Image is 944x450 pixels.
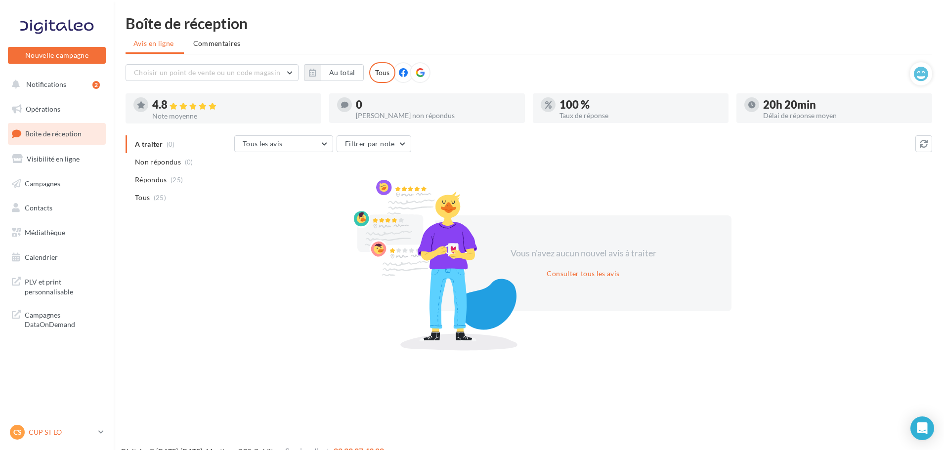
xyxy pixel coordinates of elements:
[185,158,193,166] span: (0)
[6,99,108,120] a: Opérations
[25,308,102,329] span: Campagnes DataOnDemand
[763,99,924,110] div: 20h 20min
[6,222,108,243] a: Médiathèque
[27,155,80,163] span: Visibilité en ligne
[154,194,166,202] span: (25)
[6,304,108,333] a: Campagnes DataOnDemand
[26,80,66,88] span: Notifications
[26,105,60,113] span: Opérations
[304,64,364,81] button: Au total
[25,228,65,237] span: Médiathèque
[13,427,22,437] span: CS
[25,253,58,261] span: Calendrier
[498,247,668,260] div: Vous n'avez aucun nouvel avis à traiter
[543,268,623,280] button: Consulter tous les avis
[234,135,333,152] button: Tous les avis
[134,68,280,77] span: Choisir un point de vente ou un code magasin
[25,275,102,296] span: PLV et print personnalisable
[6,123,108,144] a: Boîte de réception
[126,16,932,31] div: Boîte de réception
[910,416,934,440] div: Open Intercom Messenger
[763,112,924,119] div: Délai de réponse moyen
[356,99,517,110] div: 0
[135,193,150,203] span: Tous
[6,271,108,300] a: PLV et print personnalisable
[126,64,299,81] button: Choisir un point de vente ou un code magasin
[6,198,108,218] a: Contacts
[25,179,60,187] span: Campagnes
[559,99,721,110] div: 100 %
[243,139,283,148] span: Tous les avis
[6,149,108,169] a: Visibilité en ligne
[8,47,106,64] button: Nouvelle campagne
[6,247,108,268] a: Calendrier
[369,62,395,83] div: Tous
[337,135,411,152] button: Filtrer par note
[135,175,167,185] span: Répondus
[171,176,183,184] span: (25)
[92,81,100,89] div: 2
[6,74,104,95] button: Notifications 2
[559,112,721,119] div: Taux de réponse
[25,129,82,138] span: Boîte de réception
[29,427,94,437] p: CUP ST LO
[25,204,52,212] span: Contacts
[152,99,313,111] div: 4.8
[321,64,364,81] button: Au total
[135,157,181,167] span: Non répondus
[8,423,106,442] a: CS CUP ST LO
[193,39,241,47] span: Commentaires
[152,113,313,120] div: Note moyenne
[356,112,517,119] div: [PERSON_NAME] non répondus
[6,173,108,194] a: Campagnes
